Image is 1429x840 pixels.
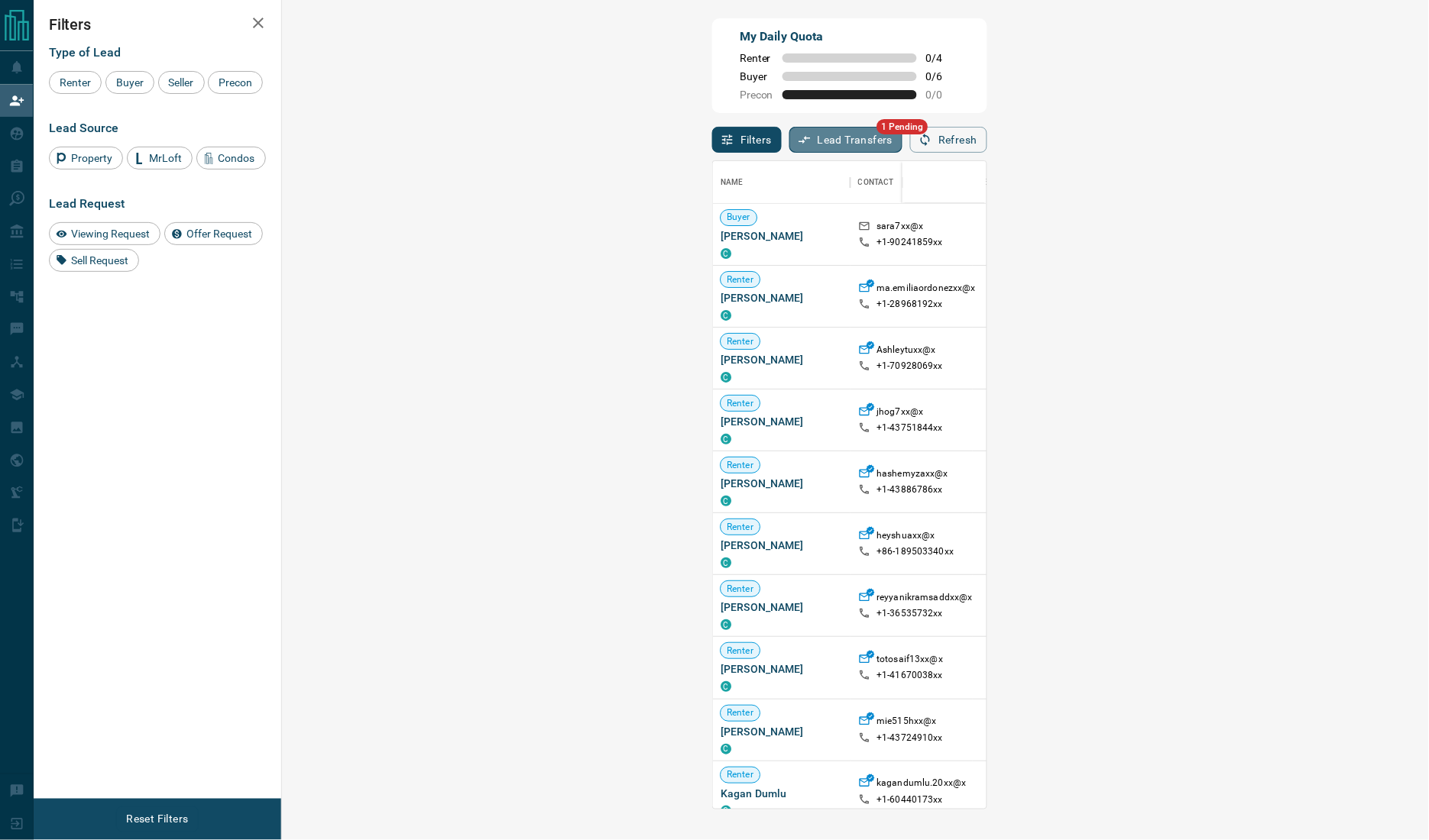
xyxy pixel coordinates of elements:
[49,249,139,272] div: Sell Request
[105,71,154,94] div: Buyer
[721,786,843,801] span: Kagan Dumlu
[721,661,843,677] span: [PERSON_NAME]
[789,127,903,153] button: Lead Transfers
[877,298,943,311] p: +1- 28968192xx
[158,71,205,94] div: Seller
[721,496,731,506] div: condos.ca
[721,228,843,244] span: [PERSON_NAME]
[740,52,773,64] span: Renter
[208,71,263,94] div: Precon
[877,793,943,806] p: +1- 60440173xx
[721,459,760,472] span: Renter
[721,352,843,367] span: [PERSON_NAME]
[721,744,731,754] div: condos.ca
[49,15,266,34] h2: Filters
[127,147,193,170] div: MrLoft
[910,127,987,153] button: Refresh
[877,405,923,422] p: jhog7xx@x
[721,310,731,321] div: condos.ca
[49,121,118,135] span: Lead Source
[66,228,155,240] span: Viewing Request
[66,152,118,164] span: Property
[877,236,943,249] p: +1- 90241859xx
[877,467,948,483] p: hashemyzaxx@x
[713,161,851,204] div: Name
[54,76,96,89] span: Renter
[721,619,731,630] div: condos.ca
[164,76,199,89] span: Seller
[877,715,936,731] p: mie515hxx@x
[181,228,258,240] span: Offer Request
[877,653,943,669] p: totosaif13xx@x
[877,591,972,607] p: reyyanikramsaddxx@x
[721,476,843,491] span: [PERSON_NAME]
[721,768,760,781] span: Renter
[721,583,760,596] span: Renter
[877,732,943,745] p: +1- 43724910xx
[49,147,123,170] div: Property
[66,254,134,267] span: Sell Request
[926,70,960,82] span: 0 / 6
[721,521,760,534] span: Renter
[877,422,943,435] p: +1- 43751844xx
[740,89,773,101] span: Precon
[721,557,731,568] div: condos.ca
[721,397,760,410] span: Renter
[213,76,258,89] span: Precon
[721,335,760,348] span: Renter
[721,161,744,204] div: Name
[116,806,198,832] button: Reset Filters
[877,545,954,558] p: +86- 189503340xx
[877,360,943,373] p: +1- 70928069xx
[49,222,160,245] div: Viewing Request
[740,27,960,46] p: My Daily Quota
[721,273,760,286] span: Renter
[721,290,843,305] span: [PERSON_NAME]
[712,127,782,153] button: Filters
[721,599,843,615] span: [PERSON_NAME]
[740,70,773,82] span: Buyer
[721,372,731,383] div: condos.ca
[721,414,843,429] span: [PERSON_NAME]
[49,71,102,94] div: Renter
[721,248,731,259] div: condos.ca
[877,282,976,298] p: ma.emiliaordonezxx@x
[877,483,943,496] p: +1- 43886786xx
[213,152,261,164] span: Condos
[877,119,928,134] span: 1 Pending
[721,211,757,224] span: Buyer
[877,529,935,545] p: heyshuaxx@x
[196,147,266,170] div: Condos
[926,89,960,101] span: 0 / 0
[877,220,923,236] p: sara7xx@x
[111,76,149,89] span: Buyer
[858,161,894,204] div: Contact
[721,806,731,816] div: condos.ca
[721,645,760,657] span: Renter
[164,222,263,245] div: Offer Request
[877,669,943,682] p: +1- 41670038xx
[877,777,966,793] p: kagandumlu.20xx@x
[926,52,960,64] span: 0 / 4
[721,724,843,739] span: [PERSON_NAME]
[49,196,125,211] span: Lead Request
[877,344,936,360] p: Ashleytuxx@x
[49,45,121,60] span: Type of Lead
[721,434,731,444] div: condos.ca
[721,681,731,692] div: condos.ca
[721,706,760,719] span: Renter
[721,538,843,553] span: [PERSON_NAME]
[144,152,187,164] span: MrLoft
[877,607,943,620] p: +1- 36535732xx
